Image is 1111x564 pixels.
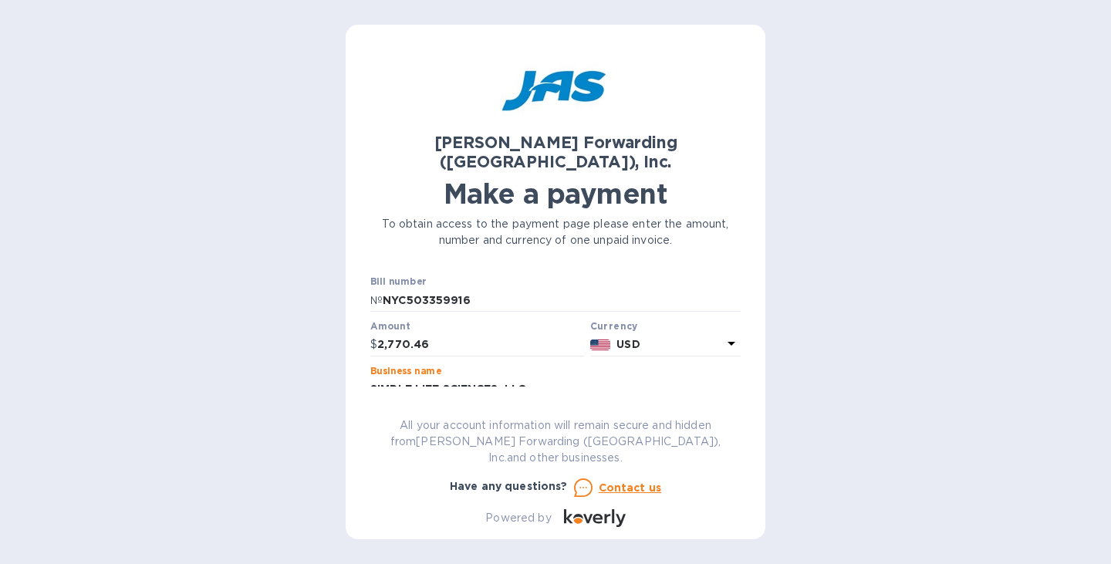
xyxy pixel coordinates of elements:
p: All your account information will remain secure and hidden from [PERSON_NAME] Forwarding ([GEOGRA... [370,417,741,466]
input: Enter business name [370,378,741,401]
label: Bill number [370,278,426,287]
u: Contact us [599,481,662,494]
b: USD [616,338,640,350]
b: Currency [590,320,638,332]
label: Amount [370,322,410,331]
label: Business name [370,366,441,376]
img: USD [590,339,611,350]
b: [PERSON_NAME] Forwarding ([GEOGRAPHIC_DATA]), Inc. [434,133,677,171]
p: № [370,292,383,309]
h1: Make a payment [370,177,741,210]
p: Powered by [485,510,551,526]
input: 0.00 [377,333,584,356]
b: Have any questions? [450,480,568,492]
input: Enter bill number [383,289,741,312]
p: To obtain access to the payment page please enter the amount, number and currency of one unpaid i... [370,216,741,248]
p: $ [370,336,377,353]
